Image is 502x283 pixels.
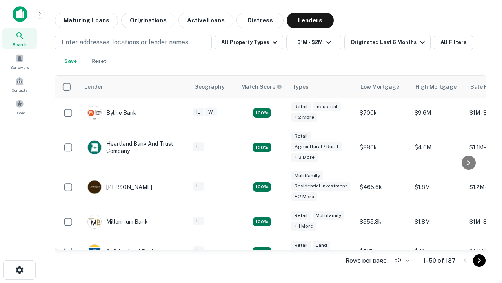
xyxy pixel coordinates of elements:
div: Matching Properties: 18, hasApolloMatch: undefined [253,247,271,256]
td: $1.8M [411,167,466,207]
button: Originations [121,13,175,28]
img: capitalize-icon.png [13,6,27,22]
div: Matching Properties: 16, hasApolloMatch: undefined [253,217,271,226]
span: Contacts [12,87,27,93]
div: IL [193,246,204,255]
img: picture [88,245,101,258]
div: Matching Properties: 20, hasApolloMatch: undefined [253,108,271,118]
div: Residential Investment [291,182,350,191]
div: High Mortgage [415,82,457,92]
td: $4M [411,237,466,266]
p: 1–50 of 187 [423,256,456,265]
a: Search [2,28,37,49]
div: Multifamily [291,171,323,180]
div: Lender [84,82,103,92]
div: + 3 more [291,153,318,162]
div: Matching Properties: 17, hasApolloMatch: undefined [253,143,271,152]
h6: Match Score [241,83,280,91]
div: + 2 more [291,192,317,201]
div: Retail [291,132,311,141]
button: Go to next page [473,254,486,267]
div: Retail [291,211,311,220]
p: Rows per page: [346,256,388,265]
th: Geography [189,76,236,98]
div: Retail [291,102,311,111]
img: picture [88,180,101,194]
div: 50 [391,255,411,266]
img: picture [88,106,101,119]
th: Types [287,76,356,98]
div: IL [193,108,204,117]
div: [PERSON_NAME] [87,180,152,194]
button: Reset [86,53,111,69]
span: Borrowers [10,64,29,70]
div: Geography [194,82,225,92]
div: OLD National Bank [87,244,155,259]
img: picture [88,141,101,154]
th: High Mortgage [411,76,466,98]
td: $1.8M [411,207,466,237]
td: $9.6M [411,98,466,128]
div: Low Mortgage [360,82,399,92]
div: Retail [291,241,311,250]
td: $465.6k [356,167,411,207]
td: $880k [356,128,411,167]
th: Low Mortgage [356,76,411,98]
a: Borrowers [2,51,37,72]
button: All Filters [434,35,473,50]
div: IL [193,182,204,191]
div: WI [205,108,217,117]
button: All Property Types [215,35,283,50]
img: picture [88,215,101,228]
div: Matching Properties: 27, hasApolloMatch: undefined [253,182,271,192]
button: Maturing Loans [55,13,118,28]
button: Save your search to get updates of matches that match your search criteria. [58,53,83,69]
div: Agricultural / Rural [291,142,342,151]
div: + 1 more [291,222,316,231]
div: Multifamily [313,211,344,220]
span: Saved [14,110,25,116]
span: Search [13,41,27,48]
button: Originated Last 6 Months [344,35,431,50]
div: Capitalize uses an advanced AI algorithm to match your search with the best lender. The match sco... [241,83,282,91]
a: Contacts [2,74,37,95]
div: IL [193,142,204,151]
td: $715k [356,237,411,266]
td: $700k [356,98,411,128]
th: Capitalize uses an advanced AI algorithm to match your search with the best lender. The match sco... [236,76,287,98]
iframe: Chat Widget [463,220,502,258]
button: Active Loans [178,13,233,28]
div: IL [193,217,204,226]
button: Enter addresses, locations or lender names [55,35,212,50]
div: Heartland Bank And Trust Company [87,140,182,154]
a: Saved [2,96,37,118]
button: Lenders [287,13,334,28]
button: Distress [236,13,284,28]
div: + 2 more [291,113,317,122]
div: Industrial [313,102,341,111]
td: $555.3k [356,207,411,237]
p: Enter addresses, locations or lender names [62,38,188,47]
div: Byline Bank [87,106,136,120]
div: Types [292,82,309,92]
div: Land [313,241,330,250]
td: $4.6M [411,128,466,167]
button: $1M - $2M [286,35,341,50]
th: Lender [80,76,189,98]
div: Millennium Bank [87,215,148,229]
div: Originated Last 6 Months [351,38,427,47]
